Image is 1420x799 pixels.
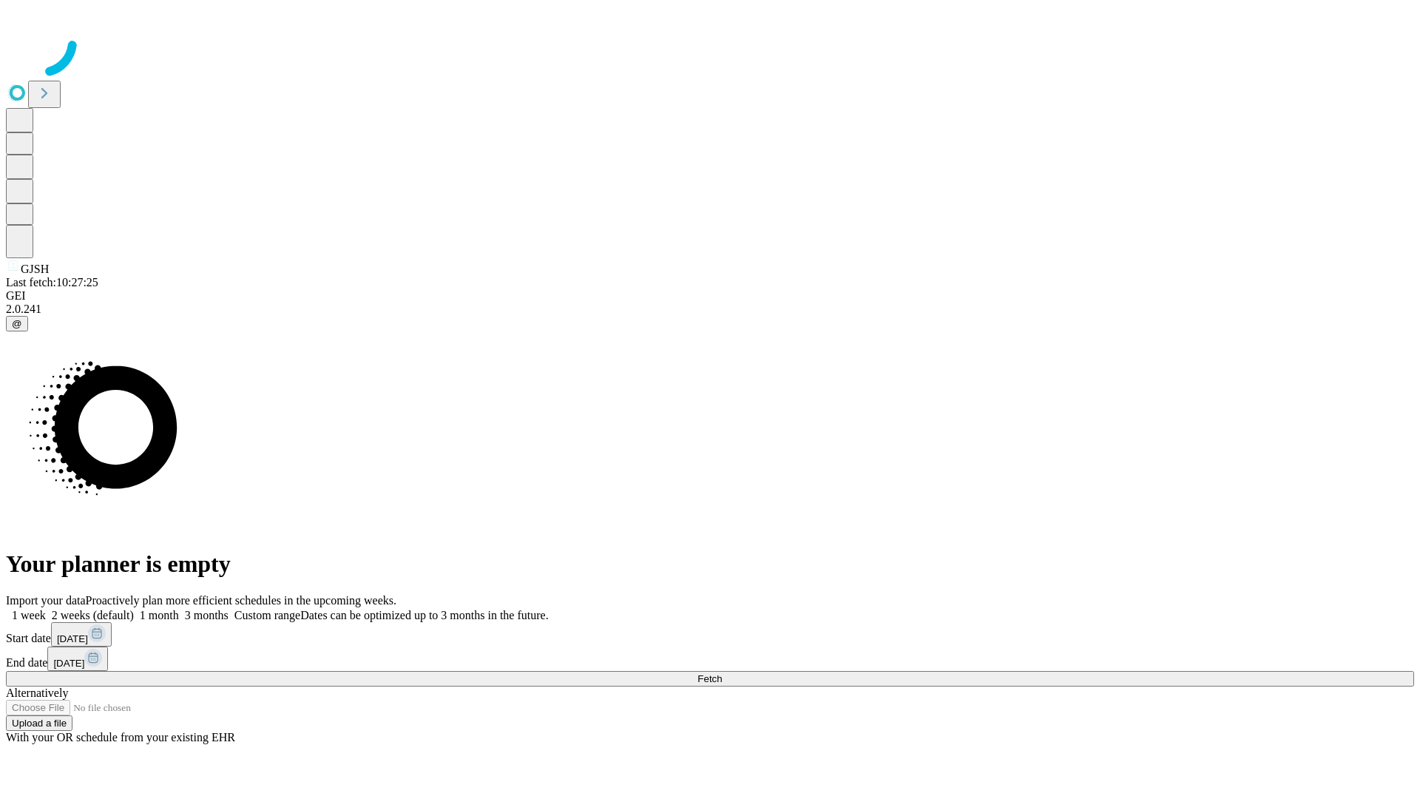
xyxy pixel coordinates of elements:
[234,609,300,621] span: Custom range
[6,715,72,731] button: Upload a file
[12,609,46,621] span: 1 week
[6,289,1414,303] div: GEI
[185,609,229,621] span: 3 months
[6,647,1414,671] div: End date
[6,276,98,289] span: Last fetch: 10:27:25
[53,658,84,669] span: [DATE]
[140,609,179,621] span: 1 month
[6,550,1414,578] h1: Your planner is empty
[52,609,134,621] span: 2 weeks (default)
[6,671,1414,687] button: Fetch
[6,731,235,744] span: With your OR schedule from your existing EHR
[6,594,86,607] span: Import your data
[6,622,1414,647] div: Start date
[300,609,548,621] span: Dates can be optimized up to 3 months in the future.
[6,687,68,699] span: Alternatively
[21,263,49,275] span: GJSH
[6,303,1414,316] div: 2.0.241
[51,622,112,647] button: [DATE]
[57,633,88,644] span: [DATE]
[6,316,28,331] button: @
[47,647,108,671] button: [DATE]
[697,673,722,684] span: Fetch
[86,594,396,607] span: Proactively plan more efficient schedules in the upcoming weeks.
[12,318,22,329] span: @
